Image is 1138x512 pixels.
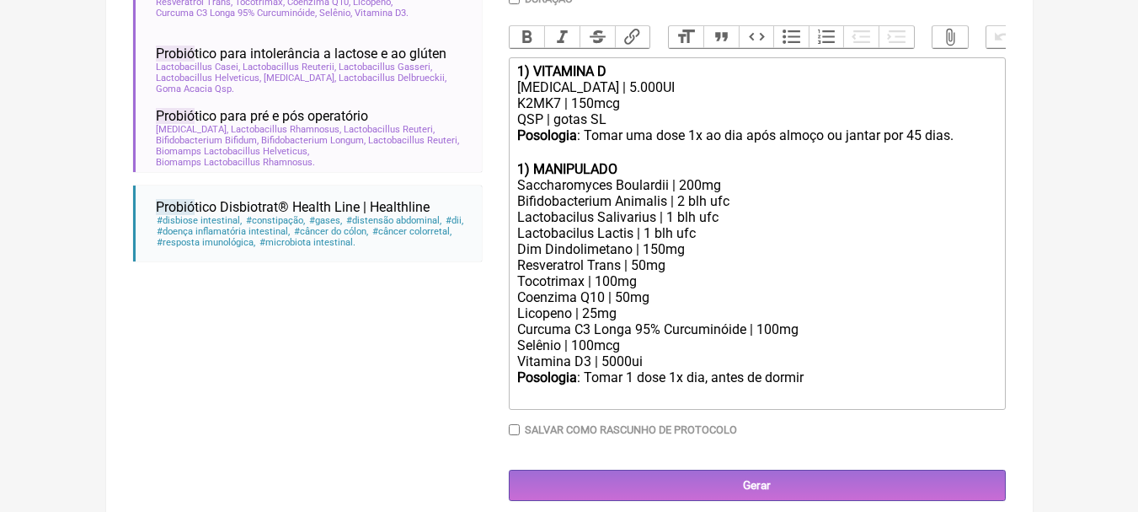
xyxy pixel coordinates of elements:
[843,26,879,48] button: Decrease Level
[517,63,606,79] strong: 1) VITAMINA D
[517,193,996,209] div: Bifidobacterium Animalis | 2 blh ufc
[517,111,996,127] div: QSP | gotas SL
[809,26,844,48] button: Numbers
[932,26,968,48] button: Attach Files
[156,157,315,168] span: Biomamps Lactobacillus Rhamnosus
[345,215,442,226] span: distensão abdominal
[517,209,996,225] div: Lactobacilus Salivarius | 1 blh ufc
[517,273,996,289] div: Tocotrimax | 100mg
[156,73,261,84] span: Lactobacillus Helveticus
[156,135,259,146] span: Bifidobacterium Bifidum
[517,257,996,273] div: Resveratrol Trans | 50mg
[368,135,459,146] span: Lactobacillus Reuteri
[517,177,996,193] div: Saccharomyces Boulardii | 200mg
[517,127,577,143] strong: Posologia
[156,46,446,62] span: tico para intolerância a lactose e ao glúten
[517,289,996,305] div: Coenzima Q10 | 50mg
[517,305,996,321] div: Licopeno | 25mg
[445,215,464,226] span: dii
[156,62,240,73] span: Lactobacillus Casei
[517,321,996,337] div: Curcuma C3 Longa 95% Curcuminóide | 100mg
[517,225,996,241] div: Lactobacilus Lactis | 1 blh ufc
[509,470,1006,501] input: Gerar
[371,226,452,237] span: câncer colorretal
[703,26,739,48] button: Quote
[773,26,809,48] button: Bullets
[156,199,195,215] span: Probió
[739,26,774,48] button: Code
[879,26,914,48] button: Increase Level
[517,369,996,403] div: : Tomar 1 dose 1x dia, antes de dormir ㅤ
[319,8,352,19] span: Selênio
[339,62,432,73] span: Lactobacillus Gasseri
[156,215,243,226] span: disbiose intestinal
[156,199,430,215] span: tico Disbiotrat® Health Line | Healthline
[156,108,195,124] span: Probió
[156,84,234,94] span: Goma Acacia Qsp
[525,423,737,436] label: Salvar como rascunho de Protocolo
[156,108,368,124] span: tico para pré e pós operatório
[986,26,1022,48] button: Undo
[544,26,580,48] button: Italic
[156,46,195,62] span: Probió
[156,226,291,237] span: doença inflamatória intestinal
[517,79,996,95] div: [MEDICAL_DATA] | 5.000UI
[156,237,256,248] span: resposta imunológica
[261,135,366,146] span: Bifidobacterium Longum
[259,237,356,248] span: microbiota intestinal
[344,124,435,135] span: Lactobacillus Reuteri
[517,127,996,161] div: : Tomar uma dose 1x ao dia após almoço ou jantar por 45 dias. ㅤ
[517,337,996,353] div: Selênio | 100mcg
[517,369,577,385] strong: Posologia
[355,8,409,19] span: Vitamina D3
[669,26,704,48] button: Heading
[510,26,545,48] button: Bold
[264,73,336,84] span: [MEDICAL_DATA]
[308,215,343,226] span: gases
[580,26,615,48] button: Strikethrough
[231,124,341,135] span: Lactobacillus Rhamnosus
[517,241,996,257] div: Dim Dindolimetano | 150mg
[517,95,996,111] div: K2MK7 | 150mcg
[243,62,336,73] span: Lactobacillus Reuterii
[339,73,446,84] span: Lactobacillus Delbrueckii
[517,353,996,369] div: Vitamina D3 | 5000ui
[517,161,617,177] strong: 1) MANIPULADO
[245,215,306,226] span: constipação
[615,26,650,48] button: Link
[293,226,369,237] span: câncer do cólon
[156,8,317,19] span: Curcuma C3 Longa 95% Curcuminóide
[156,146,309,157] span: Biomamps Lactobacillus Helveticus
[156,124,228,135] span: [MEDICAL_DATA]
